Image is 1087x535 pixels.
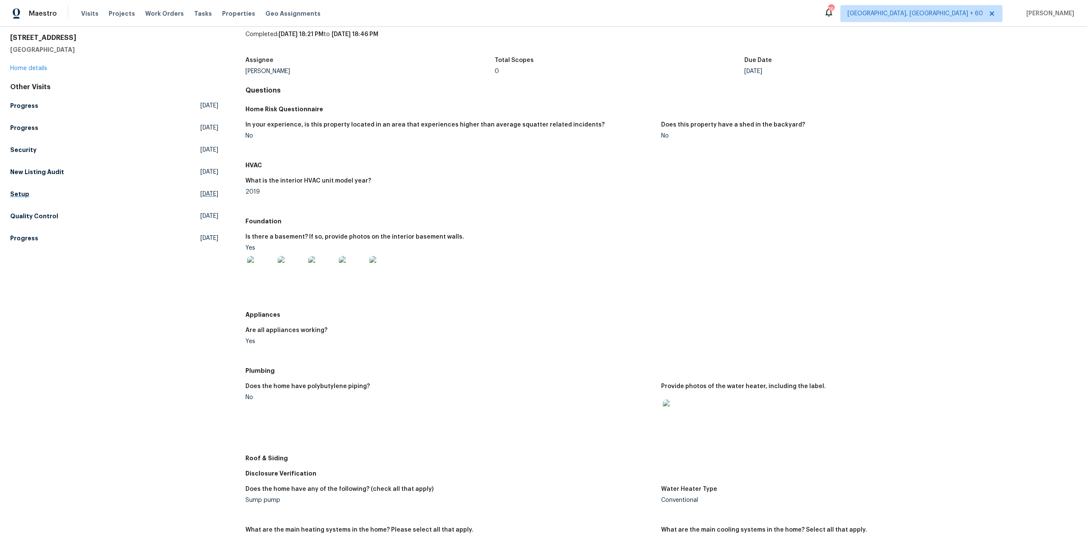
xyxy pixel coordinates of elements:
[245,497,654,503] div: Sump pump
[245,133,654,139] div: No
[145,9,184,18] span: Work Orders
[744,68,994,74] div: [DATE]
[245,189,654,195] div: 2019
[245,454,1077,462] h5: Roof & Siding
[10,65,47,71] a: Home details
[200,168,218,176] span: [DATE]
[332,31,378,37] span: [DATE] 18:46 PM
[10,208,218,224] a: Quality Control[DATE]
[661,133,1070,139] div: No
[245,366,1077,375] h5: Plumbing
[10,45,218,54] h5: [GEOGRAPHIC_DATA]
[10,34,218,42] h2: [STREET_ADDRESS]
[10,124,38,132] h5: Progress
[10,146,37,154] h5: Security
[200,234,218,242] span: [DATE]
[245,105,1077,113] h5: Home Risk Questionnaire
[10,168,64,176] h5: New Listing Audit
[29,9,57,18] span: Maestro
[828,5,834,14] div: 766
[245,383,370,389] h5: Does the home have polybutylene piping?
[200,124,218,132] span: [DATE]
[245,327,327,333] h5: Are all appliances working?
[222,9,255,18] span: Properties
[744,57,772,63] h5: Due Date
[245,30,1077,52] div: Completed: to
[245,338,654,344] div: Yes
[245,234,464,240] h5: Is there a basement? If so, provide photos on the interior basement walls.
[10,234,38,242] h5: Progress
[245,527,473,533] h5: What are the main heating systems in the home? Please select all that apply.
[10,120,218,135] a: Progress[DATE]
[194,11,212,17] span: Tasks
[245,178,371,184] h5: What is the interior HVAC unit model year?
[10,190,29,198] h5: Setup
[109,9,135,18] span: Projects
[245,57,273,63] h5: Assignee
[10,212,58,220] h5: Quality Control
[245,161,1077,169] h5: HVAC
[1023,9,1074,18] span: [PERSON_NAME]
[200,101,218,110] span: [DATE]
[200,146,218,154] span: [DATE]
[81,9,99,18] span: Visits
[200,212,218,220] span: [DATE]
[279,31,324,37] span: [DATE] 18:21 PM
[245,86,1077,95] h4: Questions
[245,469,1077,478] h5: Disclosure Verification
[10,83,218,91] div: Other Visits
[661,497,1070,503] div: Conventional
[245,310,1077,319] h5: Appliances
[661,383,826,389] h5: Provide photos of the water heater, including the label.
[661,122,805,128] h5: Does this property have a shed in the backyard?
[245,68,495,74] div: [PERSON_NAME]
[10,231,218,246] a: Progress[DATE]
[245,245,654,288] div: Yes
[200,190,218,198] span: [DATE]
[10,101,38,110] h5: Progress
[10,186,218,202] a: Setup[DATE]
[848,9,983,18] span: [GEOGRAPHIC_DATA], [GEOGRAPHIC_DATA] + 60
[10,98,218,113] a: Progress[DATE]
[245,122,605,128] h5: In your experience, is this property located in an area that experiences higher than average squa...
[495,57,534,63] h5: Total Scopes
[265,9,321,18] span: Geo Assignments
[245,394,654,400] div: No
[245,217,1077,225] h5: Foundation
[495,68,744,74] div: 0
[661,527,867,533] h5: What are the main cooling systems in the home? Select all that apply.
[10,142,218,158] a: Security[DATE]
[661,486,717,492] h5: Water Heater Type
[10,164,218,180] a: New Listing Audit[DATE]
[245,486,434,492] h5: Does the home have any of the following? (check all that apply)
